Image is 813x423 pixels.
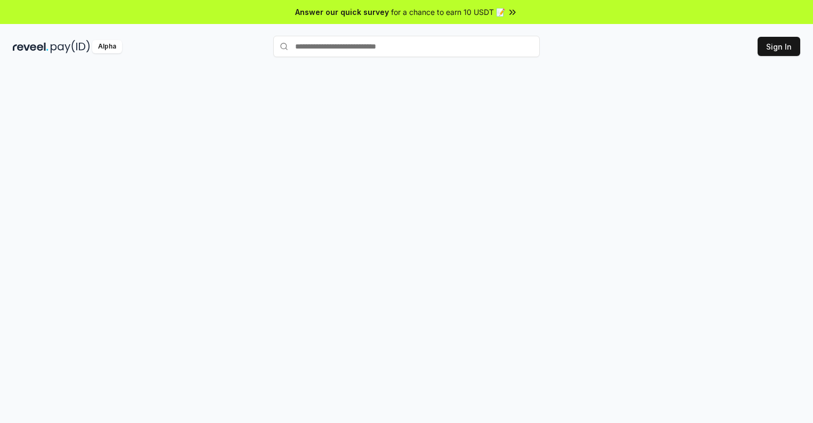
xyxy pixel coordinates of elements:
[391,6,505,18] span: for a chance to earn 10 USDT 📝
[13,40,48,53] img: reveel_dark
[758,37,800,56] button: Sign In
[295,6,389,18] span: Answer our quick survey
[92,40,122,53] div: Alpha
[51,40,90,53] img: pay_id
